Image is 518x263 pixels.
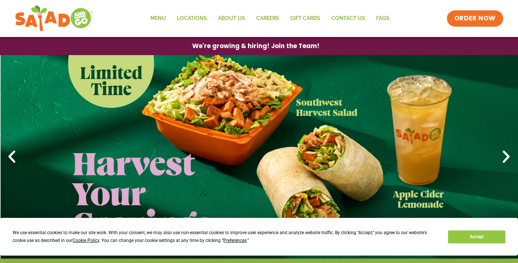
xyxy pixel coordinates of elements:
a: About Us [213,10,251,27]
a: Menu [145,10,171,27]
span: ORDER NOW [454,14,496,23]
img: new-SAG-logo-768×292 [15,4,93,33]
div: Previous slide [4,149,20,165]
nav: Menu [145,10,395,27]
span: Preferences [223,238,247,243]
a: Careers [251,10,285,27]
a: Contact Us [326,10,371,27]
a: ORDER NOW [447,10,503,27]
a: Locations [171,10,213,27]
a: FAQs [371,10,395,27]
span: Cookie Policy [73,238,99,243]
a: We're growing & hiring! Join the Team! [181,37,331,55]
a: GIFT CARDS [285,10,326,27]
div: Next slide [498,149,514,165]
button: Accept [448,230,505,243]
span: We're growing & hiring! Join the Team! [192,43,320,49]
div: We use essential cookies to make our site work. With your consent, we may also use non-essential ... [13,229,439,245]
